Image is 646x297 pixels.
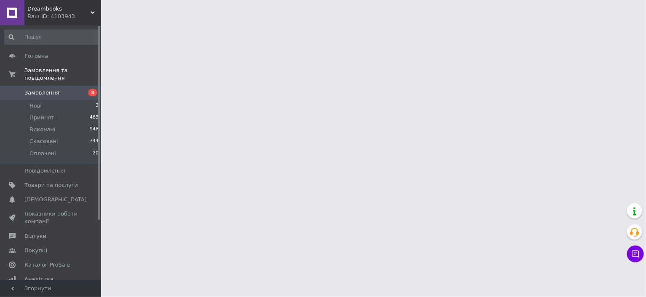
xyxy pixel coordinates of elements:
span: Аналітика [24,275,53,283]
span: Головна [24,52,48,60]
span: 3 [88,89,97,96]
span: Повідомлення [24,167,65,175]
span: Прийняті [29,114,56,121]
span: Нові [29,102,42,110]
span: Dreambooks [27,5,91,13]
span: 948 [90,126,99,133]
span: 344 [90,138,99,145]
span: Замовлення [24,89,59,97]
span: Оплачені [29,150,56,157]
span: Замовлення та повідомлення [24,67,101,82]
div: Ваш ID: 4103943 [27,13,101,20]
span: Покупці [24,247,47,254]
span: 463 [90,114,99,121]
span: 20 [93,150,99,157]
input: Пошук [4,30,99,45]
span: Виконані [29,126,56,133]
span: [DEMOGRAPHIC_DATA] [24,196,87,203]
span: Скасовані [29,138,58,145]
span: Показники роботи компанії [24,210,78,225]
span: 3 [96,102,99,110]
span: Каталог ProSale [24,261,70,269]
span: Відгуки [24,232,46,240]
button: Чат з покупцем [627,246,644,262]
span: Товари та послуги [24,181,78,189]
